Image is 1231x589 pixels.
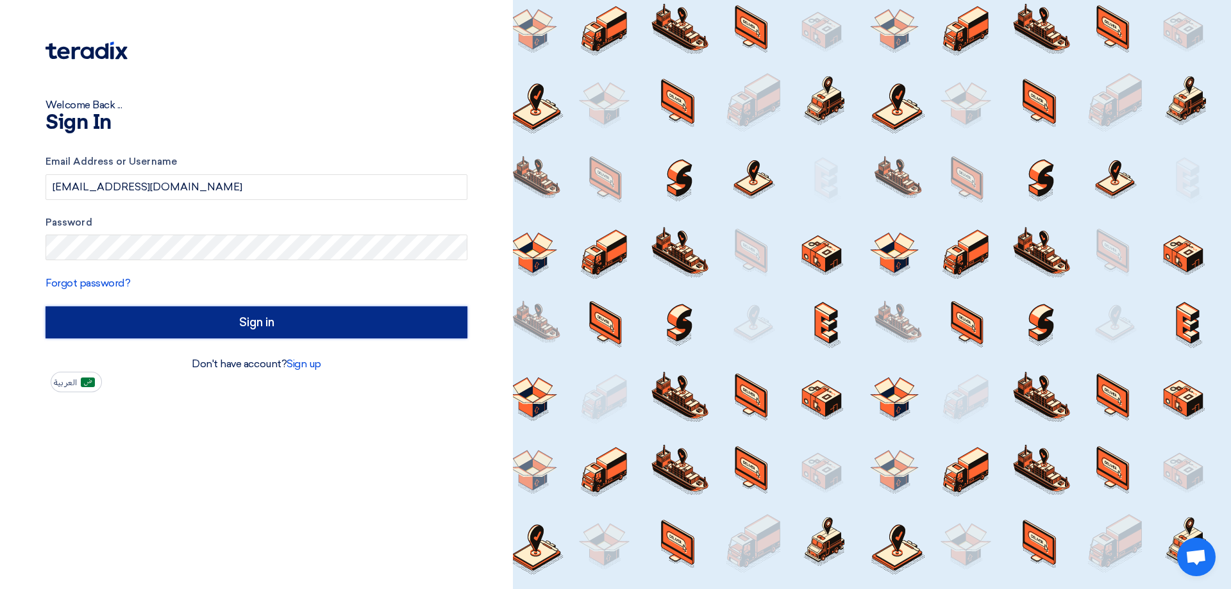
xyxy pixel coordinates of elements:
h1: Sign In [46,113,467,133]
a: Open chat [1177,538,1216,576]
a: Forgot password? [46,277,130,289]
a: Sign up [287,358,321,370]
div: Welcome Back ... [46,97,467,113]
img: Teradix logo [46,42,128,60]
span: العربية [54,378,77,387]
label: Password [46,215,467,230]
div: Don't have account? [46,356,467,372]
input: Enter your business email or username [46,174,467,200]
button: العربية [51,372,102,392]
img: ar-AR.png [81,377,95,387]
label: Email Address or Username [46,154,467,169]
input: Sign in [46,306,467,338]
